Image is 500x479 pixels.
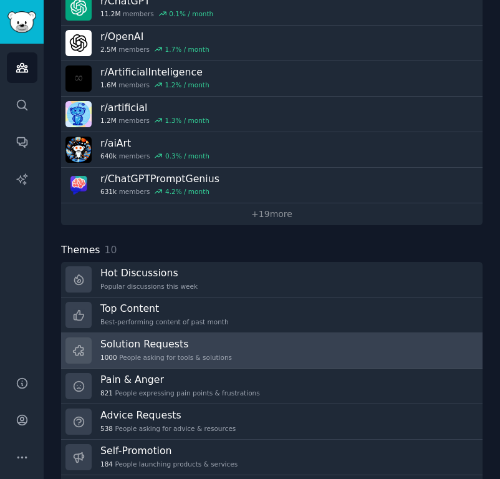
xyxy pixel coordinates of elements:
h3: Top Content [100,302,229,315]
div: 1.7 % / month [165,45,209,54]
div: People launching products & services [100,460,238,468]
a: r/OpenAI2.5Mmembers1.7% / month [61,26,483,61]
a: Top ContentBest-performing content of past month [61,298,483,333]
div: 1.3 % / month [165,116,209,125]
img: ArtificialInteligence [65,65,92,92]
span: 2.5M [100,45,117,54]
h3: Hot Discussions [100,266,198,279]
img: artificial [65,101,92,127]
span: Themes [61,243,100,258]
div: Best-performing content of past month [100,317,229,326]
div: members [100,152,209,160]
h3: Solution Requests [100,337,232,351]
a: Pain & Anger821People expressing pain points & frustrations [61,369,483,404]
img: GummySearch logo [7,11,36,33]
div: 4.2 % / month [165,187,209,196]
span: 1000 [100,353,117,362]
span: 821 [100,389,113,397]
div: People asking for tools & solutions [100,353,232,362]
div: Popular discussions this week [100,282,198,291]
a: Advice Requests538People asking for advice & resources [61,404,483,440]
img: aiArt [65,137,92,163]
span: 11.2M [100,9,120,18]
div: People expressing pain points & frustrations [100,389,260,397]
a: Solution Requests1000People asking for tools & solutions [61,333,483,369]
div: members [100,187,219,196]
h3: r/ aiArt [100,137,209,150]
a: Self-Promotion184People launching products & services [61,440,483,475]
img: OpenAI [65,30,92,56]
div: 0.3 % / month [165,152,209,160]
h3: r/ ChatGPTPromptGenius [100,172,219,185]
div: members [100,80,209,89]
div: 1.2 % / month [165,80,209,89]
h3: Advice Requests [100,409,236,422]
a: +19more [61,203,483,225]
h3: r/ OpenAI [100,30,209,43]
span: 184 [100,460,113,468]
a: r/aiArt640kmembers0.3% / month [61,132,483,168]
h3: Pain & Anger [100,373,260,386]
span: 640k [100,152,117,160]
div: People asking for advice & resources [100,424,236,433]
span: 1.6M [100,80,117,89]
img: ChatGPTPromptGenius [65,172,92,198]
span: 1.2M [100,116,117,125]
div: members [100,45,209,54]
h3: r/ ArtificialInteligence [100,65,209,79]
a: r/artificial1.2Mmembers1.3% / month [61,97,483,132]
a: r/ArtificialInteligence1.6Mmembers1.2% / month [61,61,483,97]
div: 0.1 % / month [169,9,213,18]
span: 631k [100,187,117,196]
a: r/ChatGPTPromptGenius631kmembers4.2% / month [61,168,483,203]
h3: r/ artificial [100,101,209,114]
a: Hot DiscussionsPopular discussions this week [61,262,483,298]
h3: Self-Promotion [100,444,238,457]
span: 538 [100,424,113,433]
div: members [100,116,209,125]
div: members [100,9,213,18]
span: 10 [105,244,117,256]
